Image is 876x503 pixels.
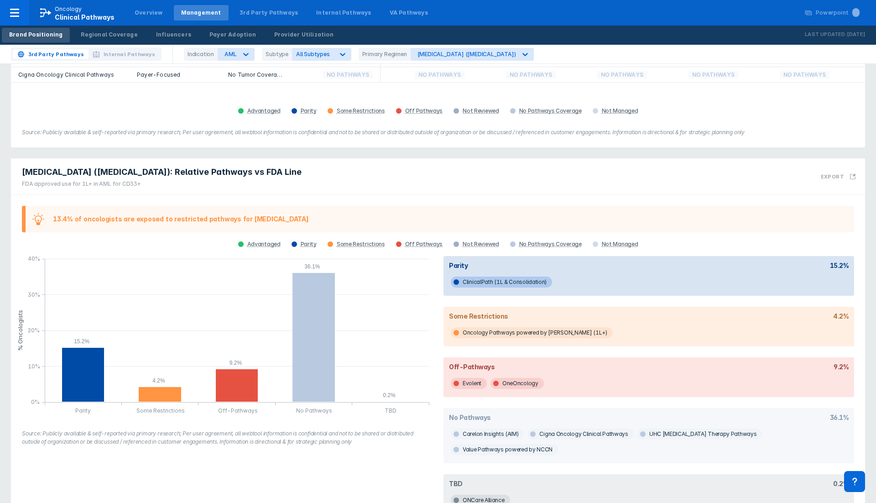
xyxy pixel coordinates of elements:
[127,5,170,21] a: Overview
[323,69,373,80] span: No Pathways
[359,48,411,61] div: Primary Regimen
[262,48,292,61] div: Subtype
[274,31,334,39] div: Provider Utilization
[451,429,524,440] span: Carelon Insights (AIM)
[417,51,516,58] div: [MEDICAL_DATA] ([MEDICAL_DATA])
[301,107,317,115] div: Parity
[309,5,378,21] a: Internal Pathways
[28,291,40,298] tspan: 30%
[2,28,70,42] a: Brand Positioning
[527,429,633,440] span: Cigna Oncology Clinical Pathways
[821,173,844,180] h3: Export
[232,5,306,21] a: 3rd Party Pathways
[16,251,438,424] g: column chart , with 1 column series, . Y-scale minimum value is 0 , maximum value is 0.4. X-scale...
[81,31,137,39] div: Regional Coverage
[688,69,738,80] span: No Pathways
[463,107,499,115] div: Not Reviewed
[637,429,762,440] span: UHC [MEDICAL_DATA] Therapy Pathways
[174,5,229,21] a: Management
[415,69,464,80] span: No Pathways
[74,338,89,345] tspan: 15.2%
[301,241,317,248] div: Parity
[337,107,385,115] div: Some Restrictions
[55,13,115,21] span: Clinical Pathways
[304,263,320,270] tspan: 36.1%
[135,9,163,17] div: Overview
[22,128,854,136] figcaption: Source: Publicly available & self-reported via primary research; Per user agreement, all webtool ...
[449,312,508,320] div: Some Restrictions
[830,262,849,269] div: 15.2%
[156,31,191,39] div: Influencers
[73,28,145,42] a: Regional Coverage
[833,312,849,320] div: 4.2%
[104,50,155,58] span: Internal Pathways
[22,180,302,188] div: FDA approved use for 1L+ in AML for CD33+
[22,430,433,446] figcaption: Source: Publicly available & self-reported via primary research; Per user agreement, all webtool ...
[13,49,89,59] button: 3rd Party Pathways
[847,30,865,39] p: [DATE]
[382,5,435,21] a: VA Pathways
[602,241,638,248] div: Not Managed
[451,378,487,389] span: Evolent
[451,277,552,288] span: ClinicalPath (1L & Consolidation)
[834,363,849,371] div: 9.2%
[89,49,160,59] button: Internal Pathways
[181,9,221,17] div: Management
[31,398,40,405] tspan: 0%
[296,51,330,58] span: All Subtypes
[53,215,309,223] div: 13.4% of oncologists are exposed to restricted pathways for [MEDICAL_DATA]
[28,363,40,370] tspan: 10%
[602,107,638,115] div: Not Managed
[240,9,298,17] div: 3rd Party Pathways
[449,363,495,371] div: Off-Pathways
[296,407,332,414] tspan: No Pathways
[519,241,582,248] div: No Pathways Coverage
[519,107,582,115] div: No Pathways Coverage
[844,471,865,492] div: Contact Support
[337,241,385,248] div: Some Restrictions
[449,262,468,269] div: Parity
[75,407,91,414] tspan: Parity
[209,31,256,39] div: Payer Adoption
[385,407,396,414] tspan: TBD
[316,9,371,17] div: Internal Pathways
[463,241,499,248] div: Not Reviewed
[390,9,428,17] div: VA Pathways
[152,377,165,384] tspan: 4.2%
[451,327,613,338] span: Oncology Pathways powered by [PERSON_NAME] (1L+)
[18,71,114,78] a: Cigna Oncology Clinical Pathways
[405,107,443,115] div: Off Pathways
[136,407,185,414] tspan: Some Restrictions
[449,414,491,421] div: No Pathways
[449,480,463,487] div: TBD
[137,71,214,79] div: Payer-Focused
[224,51,236,58] div: AML
[383,392,396,398] tspan: 0.2%
[28,327,40,334] tspan: 20%
[228,71,282,79] div: No Tumor Coverage
[9,31,63,39] div: Brand Positioning
[218,407,258,414] tspan: Off-Pathways
[490,378,544,389] span: OneOncology
[780,69,829,80] span: No Pathways
[506,69,556,80] span: No Pathways
[202,28,263,42] a: Payer Adoption
[55,5,82,13] p: Oncology
[229,360,242,366] tspan: 9.2%
[597,69,647,80] span: No Pathways
[451,444,558,455] span: Value Pathways powered by NCCN
[16,310,24,351] tspan: % Oncologists
[816,9,860,17] div: Powerpoint
[247,241,281,248] div: Advantaged
[247,107,281,115] div: Advantaged
[805,30,847,39] p: Last Updated:
[405,241,443,248] div: Off Pathways
[830,414,849,421] div: 36.1%
[22,167,302,178] span: [MEDICAL_DATA] ([MEDICAL_DATA]): Relative Pathways vs FDA Line
[267,28,341,42] a: Provider Utilization
[184,48,218,61] div: Indication
[28,255,40,262] tspan: 40%
[149,28,198,42] a: Influencers
[28,50,84,58] span: 3rd Party Pathways
[815,162,861,191] button: Export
